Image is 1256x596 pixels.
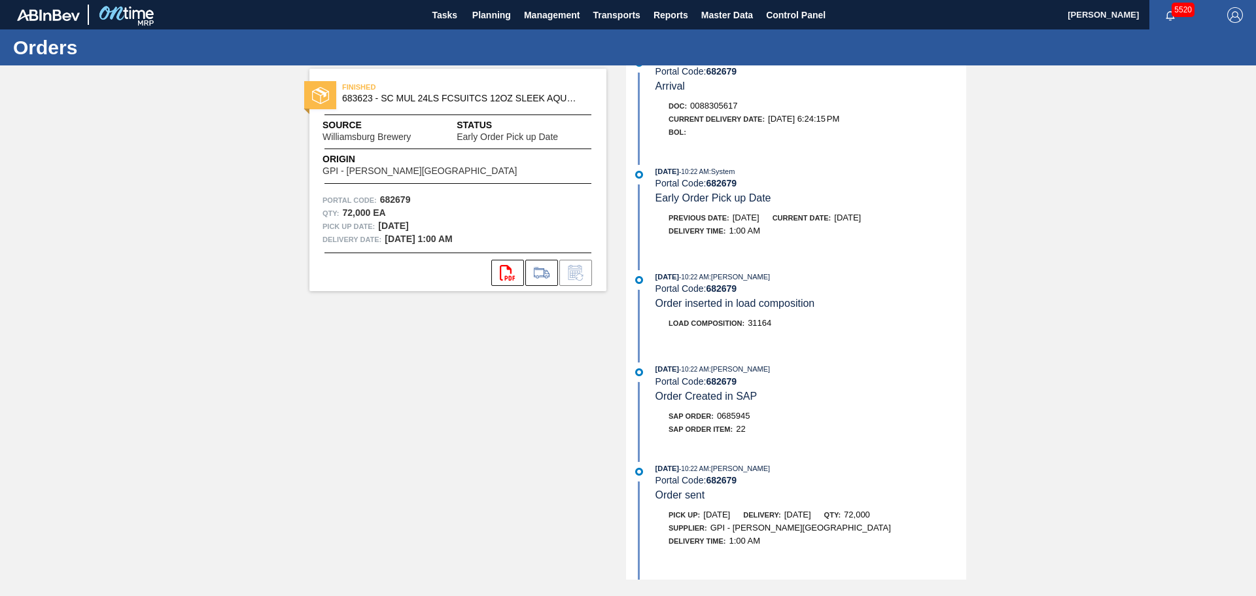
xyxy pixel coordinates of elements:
[768,114,839,124] span: [DATE] 6:24:15 PM
[430,7,459,23] span: Tasks
[323,152,549,166] span: Origin
[669,128,686,136] span: BOL:
[701,7,753,23] span: Master Data
[323,207,339,220] span: Qty :
[729,536,760,546] span: 1:00 AM
[1149,6,1191,24] button: Notifications
[679,168,709,175] span: - 10:22 AM
[710,523,891,533] span: GPI - [PERSON_NAME][GEOGRAPHIC_DATA]
[17,9,80,21] img: TNhmsLtSVTkK8tSr43FrP2fwEKptu5GPRR3wAAAABJRU5ErkJggg==
[736,424,745,434] span: 22
[472,7,511,23] span: Planning
[524,7,580,23] span: Management
[655,283,966,294] div: Portal Code:
[709,273,771,281] span: : [PERSON_NAME]
[635,468,643,476] img: atual
[709,365,771,373] span: : [PERSON_NAME]
[655,273,679,281] span: [DATE]
[13,40,245,55] h1: Orders
[706,66,737,77] strong: 682679
[312,87,329,104] img: status
[380,194,411,205] strong: 682679
[635,171,643,179] img: atual
[323,233,381,246] span: Delivery Date:
[655,475,966,485] div: Portal Code:
[669,511,700,519] span: Pick up:
[342,207,385,218] strong: 72,000 EA
[729,226,760,236] span: 1:00 AM
[559,260,592,286] div: Inform order change
[743,511,780,519] span: Delivery:
[679,366,709,373] span: - 10:22 AM
[690,101,737,111] span: 0088305617
[491,260,524,286] div: Open PDF file
[655,298,815,309] span: Order inserted in load composition
[679,273,709,281] span: - 10:22 AM
[844,510,870,519] span: 72,000
[709,465,771,472] span: : [PERSON_NAME]
[655,376,966,387] div: Portal Code:
[824,511,841,519] span: Qty:
[1227,7,1243,23] img: Logout
[834,213,861,222] span: [DATE]
[669,214,729,222] span: Previous Date:
[342,80,525,94] span: FINISHED
[635,276,643,284] img: atual
[706,283,737,294] strong: 682679
[457,118,593,132] span: Status
[655,80,685,92] span: Arrival
[342,94,580,103] span: 683623 - SC MUL 24LS FCSUITCS 12OZ SLEEK AQUEOUS
[679,465,709,472] span: - 10:22 AM
[669,319,744,327] span: Load Composition :
[323,220,375,233] span: Pick up Date:
[717,411,750,421] span: 0685945
[669,412,714,420] span: SAP Order:
[323,166,517,176] span: GPI - [PERSON_NAME][GEOGRAPHIC_DATA]
[773,214,831,222] span: Current Date:
[385,234,452,244] strong: [DATE] 1:00 AM
[655,192,771,203] span: Early Order Pick up Date
[706,376,737,387] strong: 682679
[748,318,771,328] span: 31164
[669,102,687,110] span: Doc:
[323,194,377,207] span: Portal Code:
[766,7,826,23] span: Control Panel
[709,167,735,175] span: : System
[525,260,558,286] div: Go to Load Composition
[323,118,450,132] span: Source
[706,178,737,188] strong: 682679
[706,475,737,485] strong: 682679
[593,7,640,23] span: Transports
[669,537,725,545] span: Delivery Time :
[669,425,733,433] span: SAP Order Item:
[655,66,966,77] div: Portal Code:
[323,132,411,142] span: Williamsburg Brewery
[655,365,679,373] span: [DATE]
[635,368,643,376] img: atual
[784,510,811,519] span: [DATE]
[457,132,558,142] span: Early Order Pick up Date
[655,167,679,175] span: [DATE]
[655,391,758,402] span: Order Created in SAP
[733,213,759,222] span: [DATE]
[669,227,725,235] span: Delivery Time :
[669,524,707,532] span: Supplier:
[1172,3,1195,17] span: 5520
[655,465,679,472] span: [DATE]
[655,178,966,188] div: Portal Code:
[654,7,688,23] span: Reports
[378,220,408,231] strong: [DATE]
[655,489,705,500] span: Order sent
[669,115,765,123] span: Current Delivery Date:
[703,510,730,519] span: [DATE]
